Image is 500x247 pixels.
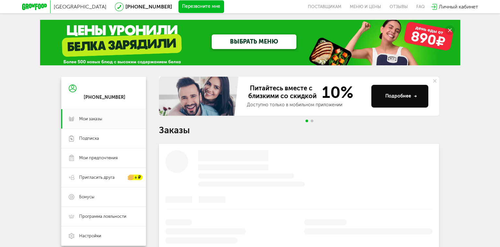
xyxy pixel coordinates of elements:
[79,116,102,122] span: Мои заказы
[61,148,146,168] a: Мои предпочтения
[128,175,143,180] div: + ₽
[79,136,99,141] span: Подписка
[54,4,107,10] span: [GEOGRAPHIC_DATA]
[159,77,240,116] img: family-banner.579af9d.jpg
[79,175,115,180] span: Пригласить друга
[61,207,146,226] a: Программа лояльности
[61,168,146,187] a: Пригласить друга + ₽
[61,129,146,148] a: Подписка
[212,34,296,49] a: ВЫБРАТЬ МЕНЮ
[79,194,94,200] span: Бонусы
[61,187,146,207] a: Бонусы
[247,102,366,108] div: Доступно только в мобильном приложении
[371,85,428,108] button: Подробнее
[439,4,478,10] span: Личный кабинет
[318,84,353,100] span: 10%
[79,155,118,161] span: Мои предпочтения
[159,126,439,135] h1: Заказы
[79,214,126,219] span: Программа лояльности
[84,95,125,100] div: [PHONE_NUMBER]
[306,120,308,122] span: Go to slide 1
[385,93,417,99] div: Подробнее
[79,233,101,239] span: Настройки
[311,120,313,122] span: Go to slide 2
[431,4,478,10] a: Личный кабинет
[125,4,172,10] a: [PHONE_NUMBER]
[247,84,318,100] span: Питайтесь вместе с близкими со скидкой
[61,109,146,129] a: Мои заказы
[179,0,224,13] button: Перезвоните мне
[61,226,146,246] a: Настройки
